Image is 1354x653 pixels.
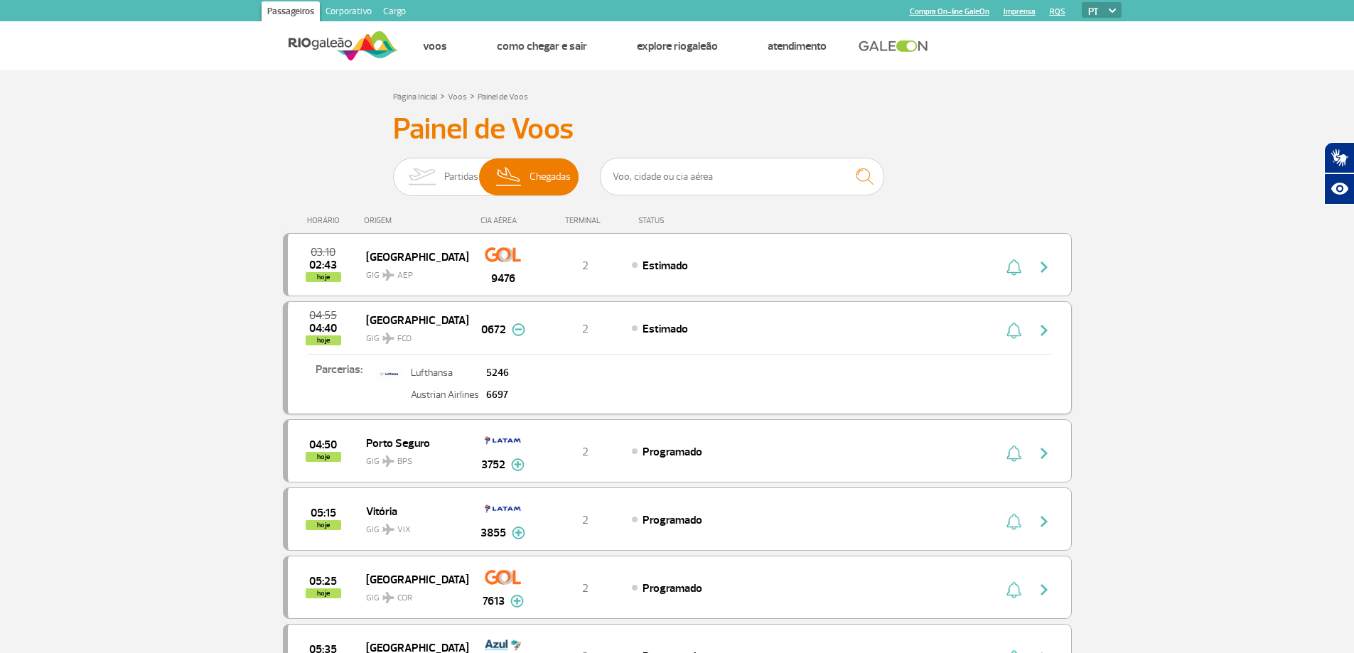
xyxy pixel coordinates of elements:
span: GIG [366,261,457,282]
img: menos-info-painel-voo.svg [512,323,525,336]
img: sino-painel-voo.svg [1006,322,1021,339]
span: Chegadas [530,158,571,195]
span: 0672 [481,321,506,338]
span: hoje [306,588,341,598]
div: TERMINAL [539,216,631,225]
img: seta-direita-painel-voo.svg [1036,322,1053,339]
span: 2 [582,581,589,595]
a: RQS [1050,7,1065,16]
a: Compra On-line GaleOn [910,7,989,16]
a: Página Inicial [393,92,437,102]
span: 2025-09-28 04:40:00 [309,323,337,333]
img: sino-painel-voo.svg [1006,513,1021,530]
a: Passageiros [262,1,320,24]
span: [GEOGRAPHIC_DATA] [366,311,457,329]
span: 2025-09-28 05:25:00 [309,576,337,586]
p: Lufthansa [411,368,479,378]
span: 2025-09-28 05:15:00 [311,508,336,518]
span: [GEOGRAPHIC_DATA] [366,247,457,266]
a: Como chegar e sair [497,39,587,53]
a: Atendimento [768,39,827,53]
span: 2025-09-28 03:10:00 [311,247,335,257]
img: seta-direita-painel-voo.svg [1036,259,1053,276]
span: 7613 [483,593,505,610]
img: destiny_airplane.svg [382,592,394,603]
input: Voo, cidade ou cia aérea [600,158,884,195]
a: Cargo [377,1,412,24]
span: GIG [366,448,457,468]
button: Abrir tradutor de língua de sinais. [1324,142,1354,173]
div: CIA AÉREA [468,216,539,225]
span: [GEOGRAPHIC_DATA] [366,570,457,588]
img: sino-painel-voo.svg [1006,445,1021,462]
span: 2 [582,322,589,336]
img: seta-direita-painel-voo.svg [1036,445,1053,462]
img: sino-painel-voo.svg [1006,581,1021,598]
span: GIG [366,325,457,345]
span: hoje [306,520,341,530]
img: seta-direita-painel-voo.svg [1036,513,1053,530]
img: sino-painel-voo.svg [1006,259,1021,276]
a: Voos [448,92,467,102]
span: hoje [306,335,341,345]
span: COR [397,592,412,605]
div: ORIGEM [364,216,468,225]
span: Vitória [366,502,457,520]
img: slider-desembarque [488,158,530,195]
span: 2025-09-28 04:50:00 [309,440,337,450]
span: FCO [397,333,412,345]
span: GIG [366,584,457,605]
a: Imprensa [1004,7,1036,16]
p: 5246 [486,368,509,378]
span: 3855 [480,524,506,541]
img: slider-embarque [399,158,444,195]
div: HORÁRIO [287,216,365,225]
a: > [440,87,445,104]
span: hoje [306,272,341,282]
p: Austrian Airlines [411,390,479,400]
span: BPS [397,455,412,468]
a: > [470,87,475,104]
img: lufthansa_menor.png [375,361,404,385]
p: Parcerias: [288,361,372,394]
span: VIX [397,524,411,536]
img: mais-info-painel-voo.svg [510,595,524,608]
span: Partidas [444,158,478,195]
span: AEP [397,269,413,282]
span: 2 [582,513,589,527]
span: Programado [643,513,702,527]
span: Programado [643,581,702,595]
img: destiny_airplane.svg [382,333,394,344]
span: 2025-09-28 02:43:00 [309,260,337,270]
div: Plugin de acessibilidade da Hand Talk. [1324,142,1354,205]
img: destiny_airplane.svg [382,269,394,281]
span: Programado [643,445,702,459]
button: Abrir recursos assistivos. [1324,173,1354,205]
p: 6697 [486,390,509,400]
img: destiny_airplane.svg [382,524,394,535]
img: mais-info-painel-voo.svg [512,527,525,539]
span: 3752 [481,456,505,473]
span: Estimado [643,259,688,273]
a: Voos [423,39,447,53]
img: destiny_airplane.svg [382,455,394,467]
span: Porto Seguro [366,433,457,452]
span: 9476 [491,270,515,287]
a: Explore RIOgaleão [637,39,718,53]
a: Corporativo [320,1,377,24]
div: STATUS [631,216,747,225]
span: hoje [306,452,341,462]
h3: Painel de Voos [393,112,962,147]
a: Painel de Voos [478,92,528,102]
span: 2025-09-28 04:55:00 [309,311,337,320]
span: GIG [366,516,457,536]
img: mais-info-painel-voo.svg [511,458,525,471]
img: seta-direita-painel-voo.svg [1036,581,1053,598]
span: 2 [582,445,589,459]
span: Estimado [643,322,688,336]
span: 2 [582,259,589,273]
